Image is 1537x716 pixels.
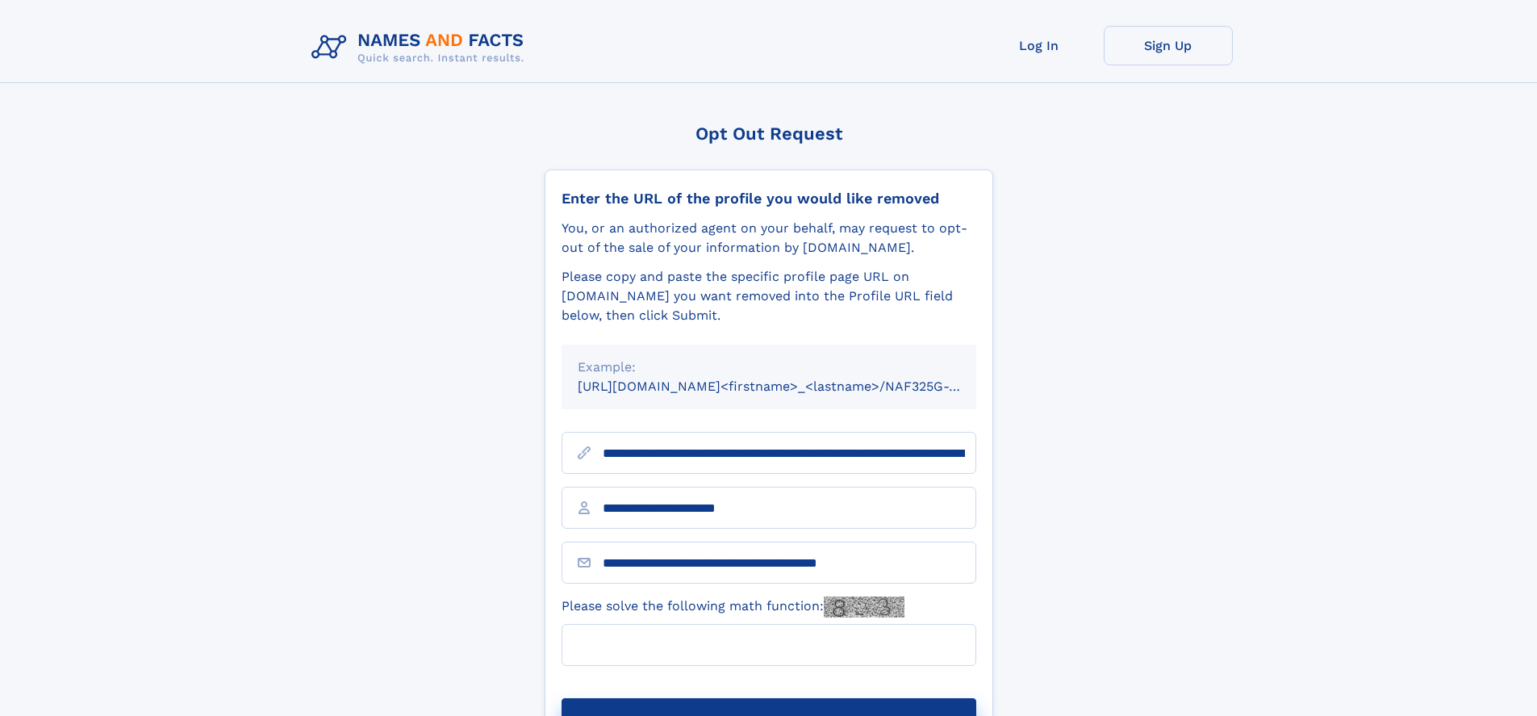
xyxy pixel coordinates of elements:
a: Log In [975,26,1104,65]
small: [URL][DOMAIN_NAME]<firstname>_<lastname>/NAF325G-xxxxxxxx [578,379,1007,394]
a: Sign Up [1104,26,1233,65]
div: Opt Out Request [545,124,993,144]
div: Enter the URL of the profile you would like removed [562,190,976,207]
div: Please copy and paste the specific profile page URL on [DOMAIN_NAME] you want removed into the Pr... [562,267,976,325]
div: You, or an authorized agent on your behalf, may request to opt-out of the sale of your informatio... [562,219,976,258]
div: Example: [578,358,960,377]
img: Logo Names and Facts [305,26,537,69]
label: Please solve the following math function: [562,597,904,618]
